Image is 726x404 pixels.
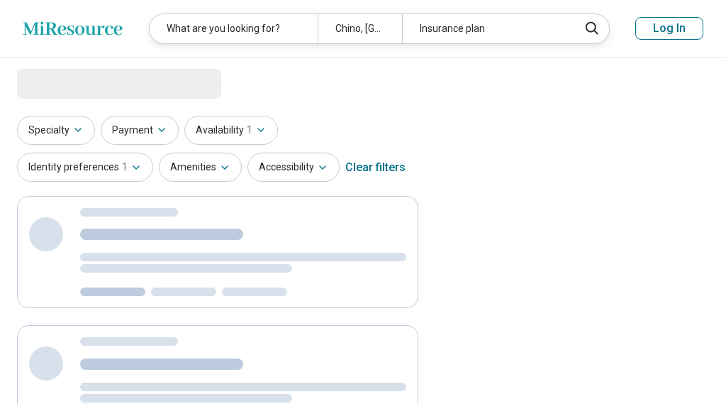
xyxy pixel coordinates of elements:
div: Chino, [GEOGRAPHIC_DATA] [318,14,402,43]
button: Payment [101,116,179,145]
button: Log In [635,17,703,40]
div: Insurance plan [402,14,570,43]
span: 1 [122,160,128,175]
div: What are you looking for? [150,14,318,43]
span: 1 [247,123,252,138]
button: Accessibility [247,153,340,182]
button: Specialty [17,116,95,145]
button: Availability1 [184,116,278,145]
span: Loading... [17,69,136,97]
button: Identity preferences1 [17,153,153,182]
button: Amenities [159,153,242,182]
div: Clear filters [345,151,406,185]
